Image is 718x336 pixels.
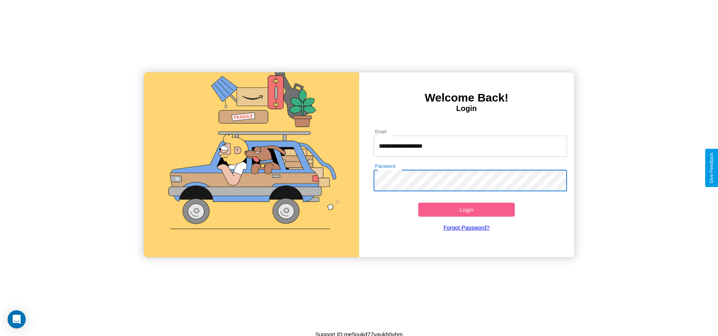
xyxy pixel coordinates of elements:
div: Give Feedback [709,153,714,183]
label: Email [375,128,387,135]
label: Password [375,163,395,169]
h4: Login [359,104,574,113]
img: gif [144,72,359,257]
a: Forgot Password? [370,217,563,238]
h3: Welcome Back! [359,91,574,104]
button: Login [418,203,515,217]
div: Open Intercom Messenger [8,310,26,328]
